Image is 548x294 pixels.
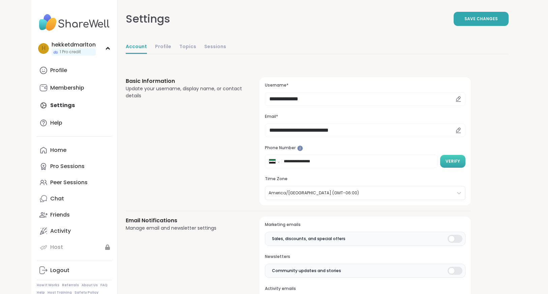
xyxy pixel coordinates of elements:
div: Membership [50,84,84,92]
a: Profile [37,62,112,78]
a: Host [37,239,112,255]
a: Activity [37,223,112,239]
div: Friends [50,211,70,219]
span: Sales, discounts, and special offers [272,236,345,242]
a: FAQ [100,283,108,288]
a: Sessions [204,40,226,54]
div: Chat [50,195,64,202]
a: Pro Sessions [37,158,112,174]
span: Save Changes [464,16,498,22]
a: Referrals [62,283,79,288]
button: Verify [440,155,465,168]
h3: Basic Information [126,77,243,85]
a: Help [37,115,112,131]
a: Account [126,40,147,54]
h3: Time Zone [265,176,465,182]
a: Home [37,142,112,158]
span: 1 Pro credit [60,49,81,55]
div: Home [50,146,66,154]
a: Profile [155,40,171,54]
a: Peer Sessions [37,174,112,191]
span: h [42,44,45,53]
a: Membership [37,80,112,96]
span: Community updates and stories [272,268,341,274]
button: Save Changes [454,12,509,26]
h3: Username* [265,83,465,88]
div: Settings [126,11,170,27]
a: How It Works [37,283,59,288]
div: Manage email and newsletter settings [126,225,243,232]
h3: Marketing emails [265,222,465,228]
a: Friends [37,207,112,223]
span: Verify [446,158,460,164]
h3: Email* [265,114,465,120]
div: Update your username, display name, or contact details [126,85,243,99]
h3: Phone Number [265,145,465,151]
iframe: Spotlight [297,145,303,151]
div: Logout [50,267,69,274]
a: Logout [37,262,112,279]
img: ShareWell Nav Logo [37,11,112,34]
a: Topics [179,40,196,54]
div: Help [50,119,62,127]
img: Syria [269,159,275,163]
div: Host [50,243,63,251]
a: About Us [82,283,98,288]
a: Chat [37,191,112,207]
div: hekketdmarlton [52,41,96,48]
div: Activity [50,227,71,235]
h3: Newsletters [265,254,465,260]
h3: Activity emails [265,286,465,292]
div: Pro Sessions [50,163,85,170]
div: Profile [50,67,67,74]
h3: Email Notifications [126,217,243,225]
div: Peer Sessions [50,179,88,186]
